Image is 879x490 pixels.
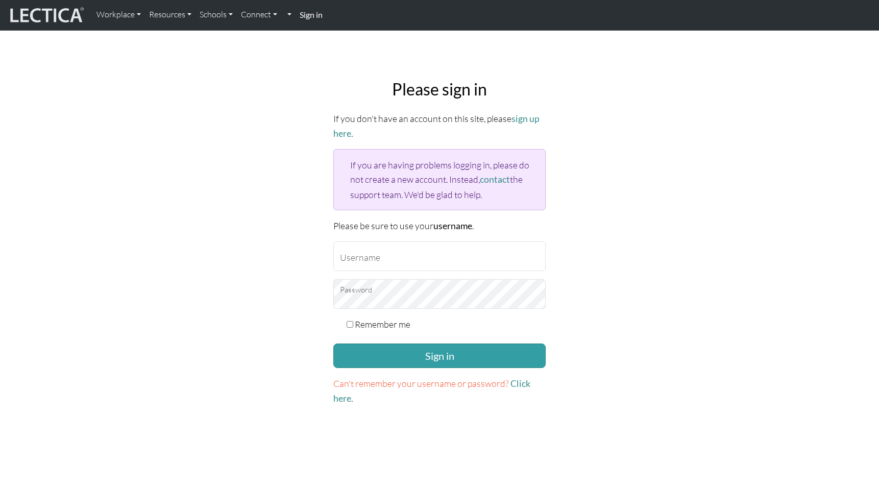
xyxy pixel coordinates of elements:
p: Please be sure to use your . [333,218,546,233]
p: . [333,376,546,406]
p: If you don't have an account on this site, please . [333,111,546,141]
strong: username [433,220,472,231]
button: Sign in [333,344,546,368]
strong: Sign in [300,10,323,19]
a: contact [480,174,510,185]
input: Username [333,241,546,271]
h2: Please sign in [333,80,546,99]
label: Remember me [355,317,410,331]
span: Can't remember your username or password? [333,378,509,389]
a: Workplace [92,4,145,26]
a: Sign in [296,4,327,26]
a: Connect [237,4,281,26]
img: lecticalive [8,6,84,25]
div: If you are having problems logging in, please do not create a new account. Instead, the support t... [333,149,546,210]
a: Resources [145,4,196,26]
a: Schools [196,4,237,26]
